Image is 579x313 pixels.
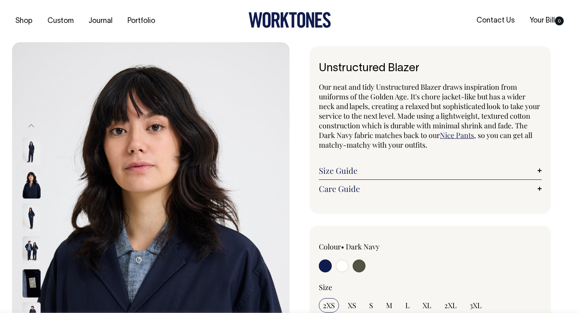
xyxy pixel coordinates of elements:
button: Previous [25,117,37,135]
input: L [401,298,414,313]
input: 2XS [319,298,339,313]
input: XL [419,298,435,313]
span: 0 [555,16,564,25]
h1: Unstructured Blazer [319,62,542,75]
div: Size [319,282,542,292]
a: Contact Us [473,14,518,27]
img: dark-navy [23,170,41,198]
img: dark-navy [23,137,41,165]
img: dark-navy [23,236,41,264]
span: 3XL [470,301,482,310]
a: Your Bill0 [526,14,567,27]
span: XS [348,301,356,310]
span: • [341,242,344,251]
span: XL [423,301,431,310]
img: dark-navy [23,269,41,297]
span: 2XL [444,301,457,310]
input: 2XL [440,298,461,313]
a: Nice Pants [440,130,474,140]
input: M [382,298,396,313]
input: 3XL [466,298,486,313]
span: L [405,301,410,310]
div: Colour [319,242,408,251]
span: , so you can get all matchy-matchy with your outfits. [319,130,532,150]
a: Care Guide [319,184,542,194]
label: Dark Navy [346,242,380,251]
input: S [365,298,377,313]
a: Size Guide [319,166,542,175]
a: Shop [12,14,36,28]
a: Custom [44,14,77,28]
input: XS [344,298,360,313]
img: dark-navy [23,203,41,231]
span: S [369,301,373,310]
a: Journal [85,14,116,28]
a: Portfolio [124,14,158,28]
span: Our neat and tidy Unstructured Blazer draws inspiration from uniforms of the Golden Age. It's cho... [319,82,540,140]
span: M [386,301,392,310]
span: 2XS [323,301,335,310]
